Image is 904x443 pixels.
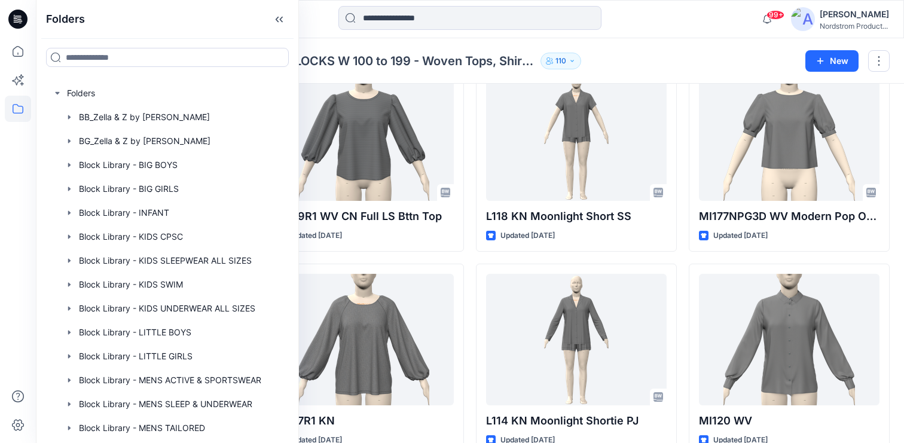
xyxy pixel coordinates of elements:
[486,413,667,429] p: L114 KN Moonlight Shortie PJ
[287,53,536,69] p: BLOCKS W 100 to 199 - Woven Tops, Shirts, PJ Tops
[500,230,555,242] p: Updated [DATE]
[766,10,784,20] span: 99+
[486,208,667,225] p: L118 KN Moonlight Short SS
[805,50,859,72] button: New
[288,230,342,242] p: Updated [DATE]
[699,69,879,201] a: MI177NPG3D WV Modern Pop Over Top
[713,230,768,242] p: Updated [DATE]
[820,7,889,22] div: [PERSON_NAME]
[699,208,879,225] p: MI177NPG3D WV Modern Pop Over Top
[486,69,667,201] a: L118 KN Moonlight Short SS
[273,208,454,225] p: MI139R1 WV CN Full LS Bttn Top
[486,274,667,405] a: L114 KN Moonlight Shortie PJ
[791,7,815,31] img: avatar
[273,413,454,429] p: MI137R1 KN
[699,413,879,429] p: MI120 WV
[820,22,889,30] div: Nordstrom Product...
[273,69,454,201] a: MI139R1 WV CN Full LS Bttn Top
[540,53,581,69] button: 110
[555,54,566,68] p: 110
[699,274,879,405] a: MI120 WV
[273,274,454,405] a: MI137R1 KN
